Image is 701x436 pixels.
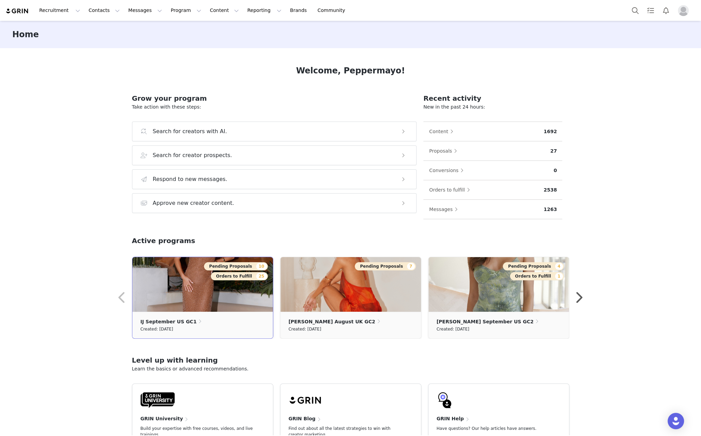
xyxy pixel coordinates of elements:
small: Created: [DATE] [141,325,173,333]
button: Profile [674,5,696,16]
a: Community [313,3,352,18]
p: [PERSON_NAME] September US GC2 [437,318,534,325]
button: Search for creator prospects. [132,145,417,165]
button: Orders to Fulfill25 [211,272,267,280]
p: Take action with these steps: [132,103,417,111]
img: 6fb9c7db-ed26-4613-9e64-213fffdf2a46.jpg [280,257,421,312]
p: New in the past 24 hours: [423,103,562,111]
h1: Welcome, Peppermayo! [296,65,405,77]
h4: GRIN University [141,415,183,422]
p: Learn the basics or advanced recommendations. [132,365,569,372]
button: Conversions [429,165,467,176]
button: Search [628,3,643,18]
button: Proposals [429,145,461,156]
p: 1263 [544,206,557,213]
img: GRIN-University-Logo-Black.svg [141,392,175,408]
button: Respond to new messages. [132,169,417,189]
button: Contacts [85,3,124,18]
h4: GRIN Blog [289,415,316,422]
h3: Home [12,28,39,41]
button: Orders to Fulfill1 [510,272,564,280]
h3: Approve new creator content. [153,199,234,207]
p: 2538 [544,186,557,194]
img: 264a45e1-f4f8-4cc0-b3bb-46c163434044.jpg [132,257,273,312]
img: grin logo [5,8,29,14]
button: Orders to fulfill [429,184,473,195]
a: Tasks [643,3,658,18]
h3: Search for creators with AI. [153,127,227,136]
h2: Recent activity [423,93,562,103]
h2: Level up with learning [132,355,569,365]
button: Notifications [658,3,673,18]
button: Messages [429,204,461,215]
button: Pending Proposals4 [503,262,564,270]
p: 1692 [544,128,557,135]
p: [PERSON_NAME] August UK GC2 [289,318,375,325]
button: Content [429,126,457,137]
button: Search for creators with AI. [132,122,417,141]
button: Content [206,3,243,18]
p: Have questions? Our help articles have answers. [437,425,550,432]
img: grin-logo-black.svg [289,392,323,408]
img: 21f40768-1245-4648-adfb-30319c594c4b.jpg [428,257,569,312]
h2: Active programs [132,236,195,246]
button: Pending Proposals10 [204,262,267,270]
button: Program [166,3,205,18]
small: Created: [DATE] [289,325,321,333]
h4: GRIN Help [437,415,464,422]
h2: Grow your program [132,93,417,103]
button: Recruitment [35,3,84,18]
button: Reporting [243,3,286,18]
p: IJ September US GC1 [141,318,197,325]
button: Approve new creator content. [132,193,417,213]
p: 27 [550,147,557,155]
button: Messages [124,3,166,18]
a: Brands [286,3,313,18]
img: placeholder-profile.jpg [678,5,689,16]
div: Open Intercom Messenger [668,413,684,429]
p: 0 [554,167,557,174]
img: GRIN-help-icon.svg [437,392,453,408]
h3: Respond to new messages. [153,175,228,183]
small: Created: [DATE] [437,325,469,333]
h3: Search for creator prospects. [153,151,232,159]
button: Pending Proposals7 [355,262,415,270]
